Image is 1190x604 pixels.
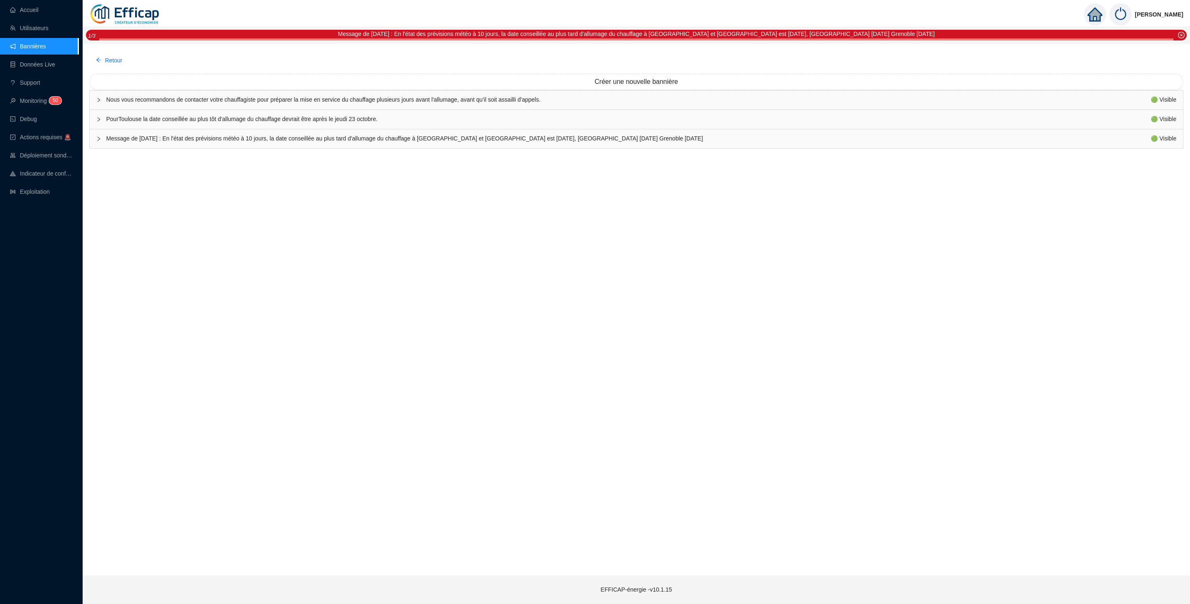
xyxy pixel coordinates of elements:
i: 1 / 3 [88,33,95,39]
sup: 50 [49,97,61,105]
a: questionSupport [10,79,40,86]
a: homeAccueil [10,7,38,13]
span: [PERSON_NAME] [1135,1,1183,28]
span: 5 [52,97,55,103]
span: collapsed [96,117,101,122]
span: collapsed [96,97,101,102]
span: home [1088,7,1102,22]
a: clusterDéploiement sondes [10,152,73,159]
button: Retour [89,54,129,67]
span: close-circle [1178,32,1185,38]
button: Créer une nouvelle bannière [89,74,1183,90]
span: Actions requises 🚨 [20,134,71,140]
div: Nous vous recommandons de contacter votre chauffagiste pour préparer la mise en service du chauff... [90,90,1183,109]
span: check-square [10,134,16,140]
div: Message de [DATE] : En l'état des prévisions météo à 10 jours, la date conseillée au plus tard d'... [338,30,935,38]
a: databaseDonnées Live [10,61,55,68]
div: Message de [DATE] : En l'état des prévisions météo à 10 jours, la date conseillée au plus tard d'... [90,129,1183,148]
span: collapsed [96,136,101,141]
a: notificationBannières [10,43,46,50]
span: Nous vous recommandons de contacter votre chauffagiste pour préparer la mise en service du chauff... [106,95,1151,104]
span: 🟢 Visible [1151,116,1176,122]
span: 🟢 Visible [1151,96,1176,103]
span: Message de [DATE] : En l'état des prévisions météo à 10 jours, la date conseillée au plus tard d'... [106,134,1151,143]
a: teamUtilisateurs [10,25,48,31]
span: Retour [105,56,122,65]
img: power [1109,3,1132,26]
span: arrow-left [96,57,102,63]
a: codeDebug [10,116,37,122]
div: PourToulouse la date conseillée au plus tôt d'allumage du chauffage devrait être après le jeudi 2... [90,110,1183,129]
a: monitorMonitoring50 [10,97,59,104]
span: PourToulouse la date conseillée au plus tôt d'allumage du chauffage devrait être après le jeudi 2... [106,115,1151,124]
span: EFFICAP-énergie - v10.1.15 [601,586,672,593]
span: Créer une nouvelle bannière [595,77,678,87]
a: heat-mapIndicateur de confort [10,170,73,177]
a: slidersExploitation [10,188,50,195]
span: 0 [55,97,58,103]
span: 🟢 Visible [1151,135,1176,142]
